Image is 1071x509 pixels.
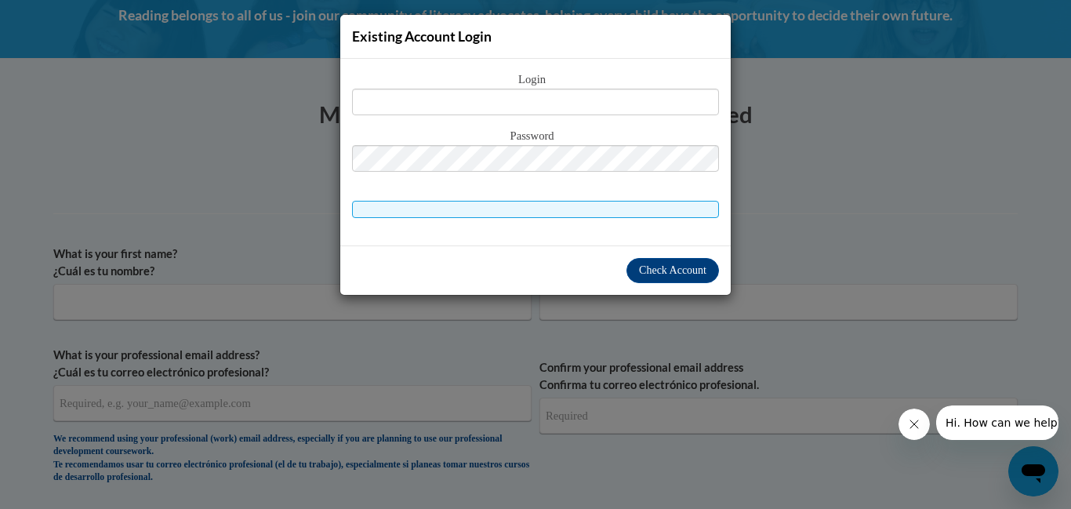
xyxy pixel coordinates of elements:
[626,258,719,283] button: Check Account
[639,264,706,276] span: Check Account
[352,128,719,145] span: Password
[352,28,492,45] span: Existing Account Login
[899,409,930,440] iframe: Close message
[936,405,1058,440] iframe: Message from company
[352,71,719,89] span: Login
[9,11,127,24] span: Hi. How can we help?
